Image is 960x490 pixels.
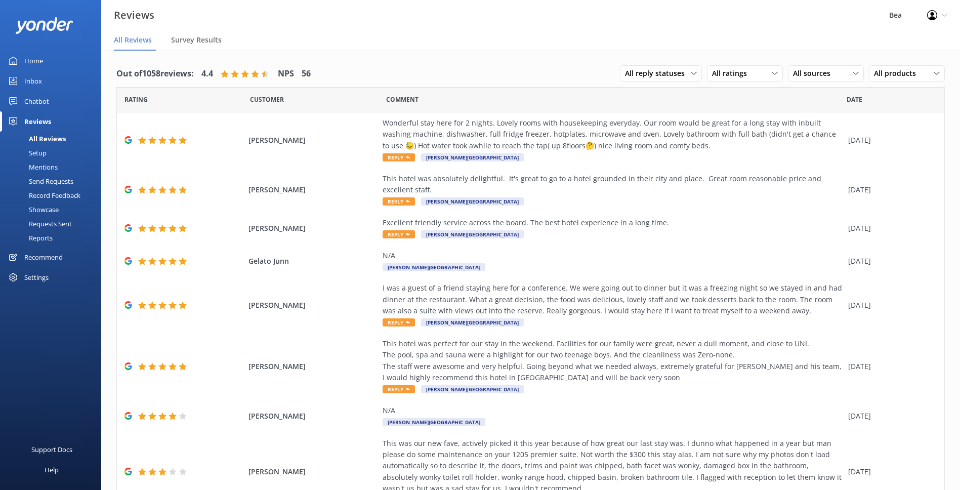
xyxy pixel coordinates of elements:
[386,95,419,104] span: Question
[24,51,43,71] div: Home
[171,35,222,45] span: Survey Results
[6,174,73,188] div: Send Requests
[848,361,932,372] div: [DATE]
[248,135,378,146] span: [PERSON_NAME]
[874,68,922,79] span: All products
[383,250,843,261] div: N/A
[6,231,53,245] div: Reports
[248,466,378,477] span: [PERSON_NAME]
[6,160,101,174] a: Mentions
[847,95,862,104] span: Date
[383,263,485,271] span: [PERSON_NAME][GEOGRAPHIC_DATA]
[848,256,932,267] div: [DATE]
[6,188,80,202] div: Record Feedback
[421,318,524,326] span: [PERSON_NAME][GEOGRAPHIC_DATA]
[248,300,378,311] span: [PERSON_NAME]
[383,282,843,316] div: I was a guest of a friend staying here for a conference. We were going out to dinner but it was a...
[114,35,152,45] span: All Reviews
[421,197,524,206] span: [PERSON_NAME][GEOGRAPHIC_DATA]
[848,223,932,234] div: [DATE]
[383,338,843,384] div: This hotel was perfect for our stay in the weekend. Facilities for our family were great, never a...
[848,466,932,477] div: [DATE]
[31,439,72,460] div: Support Docs
[6,231,101,245] a: Reports
[6,160,58,174] div: Mentions
[248,184,378,195] span: [PERSON_NAME]
[114,7,154,23] h3: Reviews
[45,460,59,480] div: Help
[848,184,932,195] div: [DATE]
[250,95,284,104] span: Date
[383,153,415,161] span: Reply
[116,67,194,80] h4: Out of 1058 reviews:
[6,217,72,231] div: Requests Sent
[383,418,485,426] span: [PERSON_NAME][GEOGRAPHIC_DATA]
[24,71,42,91] div: Inbox
[6,146,47,160] div: Setup
[6,132,66,146] div: All Reviews
[24,111,51,132] div: Reviews
[6,202,59,217] div: Showcase
[712,68,753,79] span: All ratings
[383,173,843,196] div: This hotel was absolutely delightful. It's great to go to a hotel grounded in their city and plac...
[6,202,101,217] a: Showcase
[24,247,63,267] div: Recommend
[278,67,294,80] h4: NPS
[421,385,524,393] span: [PERSON_NAME][GEOGRAPHIC_DATA]
[6,217,101,231] a: Requests Sent
[793,68,837,79] span: All sources
[6,174,101,188] a: Send Requests
[24,267,49,288] div: Settings
[625,68,691,79] span: All reply statuses
[248,411,378,422] span: [PERSON_NAME]
[383,405,843,416] div: N/A
[248,256,378,267] span: Gelato Junn
[6,146,101,160] a: Setup
[383,117,843,151] div: Wonderful stay here for 2 nights. Lovely rooms with housekeeping everyday. Our room would be grea...
[201,67,213,80] h4: 4.4
[848,300,932,311] div: [DATE]
[848,411,932,422] div: [DATE]
[124,95,148,104] span: Date
[383,230,415,238] span: Reply
[421,230,524,238] span: [PERSON_NAME][GEOGRAPHIC_DATA]
[383,217,843,228] div: Excellent friendly service across the board. The best hotel experience in a long time.
[248,223,378,234] span: [PERSON_NAME]
[421,153,524,161] span: [PERSON_NAME][GEOGRAPHIC_DATA]
[24,91,49,111] div: Chatbot
[15,17,73,34] img: yonder-white-logo.png
[248,361,378,372] span: [PERSON_NAME]
[6,132,101,146] a: All Reviews
[383,385,415,393] span: Reply
[302,67,311,80] h4: 56
[383,318,415,326] span: Reply
[383,197,415,206] span: Reply
[6,188,101,202] a: Record Feedback
[848,135,932,146] div: [DATE]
